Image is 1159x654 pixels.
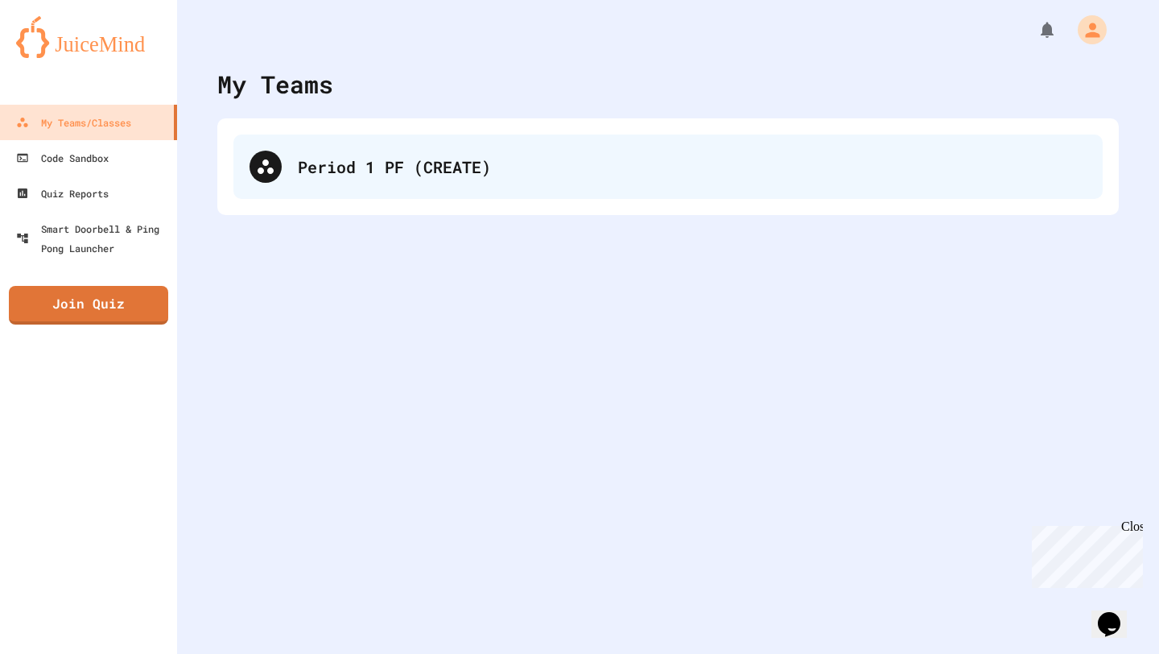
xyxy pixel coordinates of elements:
[16,16,161,58] img: logo-orange.svg
[6,6,111,102] div: Chat with us now!Close
[1008,16,1061,43] div: My Notifications
[233,135,1103,199] div: Period 1 PF (CREATE)
[217,66,333,102] div: My Teams
[9,286,168,325] a: Join Quiz
[1025,519,1143,588] iframe: chat widget
[16,219,171,258] div: Smart Doorbell & Ping Pong Launcher
[16,148,109,168] div: Code Sandbox
[16,184,109,203] div: Quiz Reports
[298,155,1087,179] div: Period 1 PF (CREATE)
[16,113,131,132] div: My Teams/Classes
[1091,590,1143,638] iframe: chat widget
[1061,11,1111,48] div: My Account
